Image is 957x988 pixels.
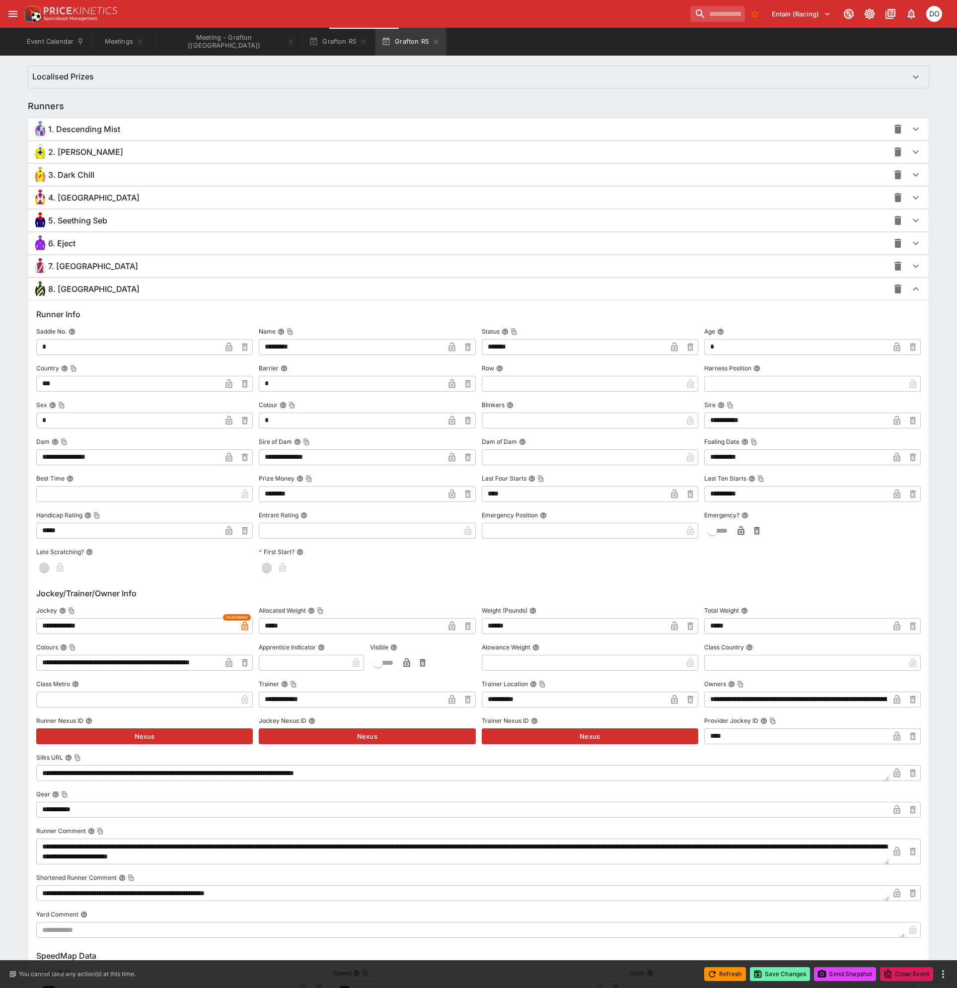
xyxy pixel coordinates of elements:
p: Emergency Position [482,511,538,519]
p: Dam [36,437,50,446]
button: Nexus [36,728,253,744]
button: Copy To Clipboard [539,681,546,688]
button: Class Country [746,644,753,651]
button: Event Calendar [21,28,90,56]
h6: Runner Info [36,308,921,320]
p: Saddle No. [36,327,67,336]
button: Meetings [92,28,156,56]
p: Emergency? [704,511,739,519]
button: TrainerCopy To Clipboard [281,681,288,688]
button: Copy To Clipboard [537,475,544,482]
img: montgomery_64x64.png [32,190,48,206]
p: Age [704,327,715,336]
button: Copy To Clipboard [74,754,81,761]
p: Provider Jockey ID [704,716,758,725]
img: PriceKinetics [44,7,117,14]
button: Saddle No. [69,328,75,335]
p: Handicap Rating [36,511,82,519]
button: Copy To Clipboard [757,475,764,482]
p: Owners [704,680,726,688]
button: Runner CommentCopy To Clipboard [88,828,95,835]
p: Name [259,327,276,336]
button: Grafton R5 [375,28,446,56]
p: Class Country [704,643,744,651]
img: sir-boo_64x64.png [32,144,48,160]
p: First Start? [259,548,294,556]
button: Allocated WeightCopy To Clipboard [308,607,315,614]
span: 8. [GEOGRAPHIC_DATA] [48,284,140,294]
button: Select Tenant [766,6,837,22]
button: Copy To Clipboard [305,475,312,482]
button: No Bookmarks [747,6,763,22]
button: Entrant Rating [300,512,307,519]
button: Daniel Olerenshaw [923,3,945,25]
span: 5. Seething Seb [48,215,107,226]
button: Age [717,328,724,335]
button: Copy To Clipboard [737,681,744,688]
button: Copy To Clipboard [727,402,734,409]
button: Grafton R5 [303,28,373,56]
button: Shortened Runner CommentCopy To Clipboard [119,874,126,881]
button: Prize MoneyCopy To Clipboard [296,475,303,482]
p: Colour [259,401,278,409]
p: Row [482,364,494,372]
p: Sire [704,401,716,409]
span: 6. Eject [48,238,75,249]
p: Runner Comment [36,827,86,835]
button: Blinkers [507,402,514,409]
button: NameCopy To Clipboard [278,328,285,335]
button: Toggle light/dark mode [861,5,879,23]
span: Overridden [226,614,248,621]
button: Refresh [704,967,746,981]
p: Sire of Dam [259,437,292,446]
button: Copy To Clipboard [303,438,310,445]
button: Harness Position [753,365,760,372]
button: Runner Nexus ID [85,717,92,724]
button: Barrier [281,365,288,372]
img: eject_64x64.png [32,235,48,251]
p: Foaling Date [704,437,739,446]
span: 4. [GEOGRAPHIC_DATA] [48,193,140,203]
p: Jockey [36,606,57,615]
button: Apprentice Indicator [318,644,325,651]
img: seething-seb_64x64.png [32,212,48,228]
button: open drawer [4,5,22,23]
p: Runner Nexus ID [36,716,83,725]
button: Emergency Position [540,512,547,519]
button: Provider Jockey IDCopy To Clipboard [760,717,767,724]
p: Visible [370,643,388,651]
button: Emergency? [741,512,748,519]
h6: Localised Prizes [32,71,94,82]
button: Save Changes [750,967,810,981]
button: Copy To Clipboard [58,402,65,409]
button: Weight (Pounds) [529,607,536,614]
button: Class Metro [72,681,79,688]
button: Close Event [880,967,933,981]
p: Harness Position [704,364,751,372]
img: PriceKinetics Logo [22,4,42,24]
p: Best Time [36,474,65,483]
p: Total Weight [704,606,739,615]
button: CountryCopy To Clipboard [61,365,68,372]
input: search [690,6,745,22]
button: ColourCopy To Clipboard [280,402,287,409]
span: 3. Dark Chill [48,170,94,180]
button: Copy To Clipboard [289,402,295,409]
button: Copy To Clipboard [97,828,104,835]
p: Barrier [259,364,279,372]
img: dark-chill_64x64.png [32,167,48,183]
button: Copy To Clipboard [93,512,100,519]
h5: Runners [28,100,64,112]
button: SireCopy To Clipboard [718,402,725,409]
button: Copy To Clipboard [68,607,75,614]
button: GearCopy To Clipboard [52,791,59,798]
button: StatusCopy To Clipboard [502,328,509,335]
button: Jockey Nexus ID [308,717,315,724]
button: Copy To Clipboard [769,717,776,724]
button: Meeting - Grafton (AUS) [158,28,301,56]
button: Last Four StartsCopy To Clipboard [528,475,535,482]
button: Copy To Clipboard [511,328,517,335]
p: Trainer Nexus ID [482,716,529,725]
button: Row [496,365,503,372]
button: Copy To Clipboard [69,644,76,651]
